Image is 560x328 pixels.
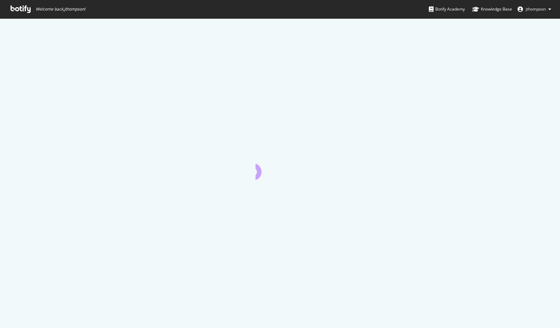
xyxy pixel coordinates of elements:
div: Botify Academy [429,6,465,13]
span: jthompson [526,6,546,12]
div: animation [256,156,304,180]
button: jthompson [512,4,557,15]
div: Knowledge Base [472,6,512,13]
span: Welcome back, jthompson ! [36,6,85,12]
